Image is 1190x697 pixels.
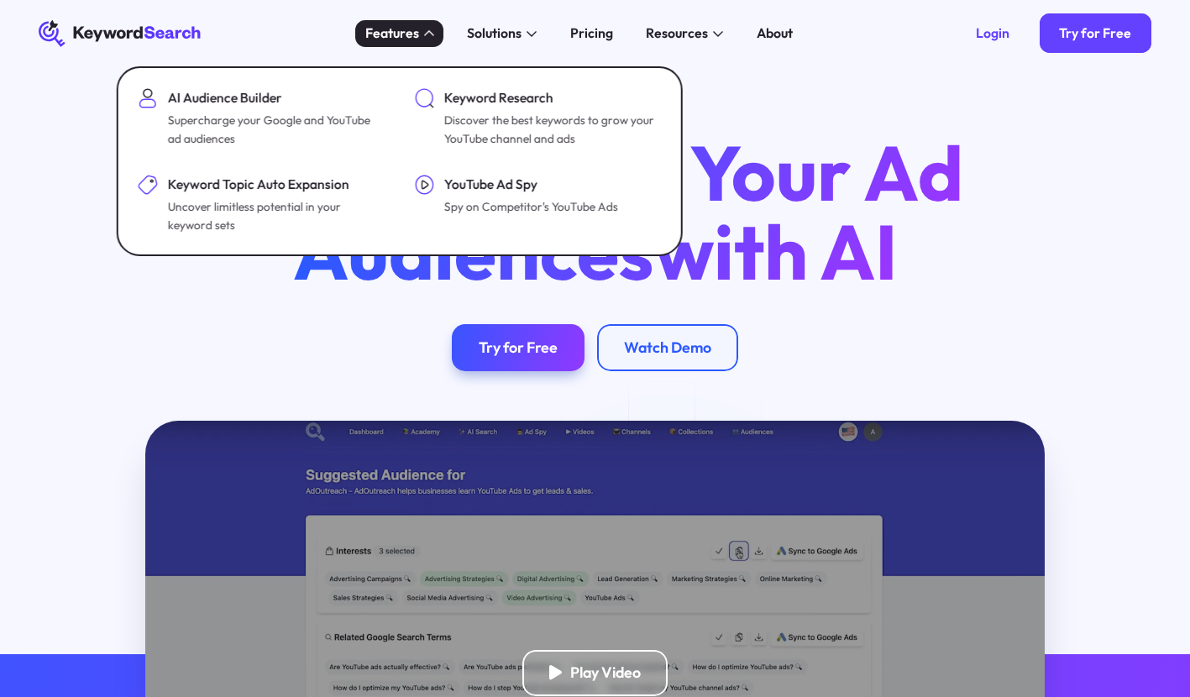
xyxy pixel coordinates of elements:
[195,134,994,291] h1: Supercharge Your Ad Audiences
[1040,13,1152,54] a: Try for Free
[404,165,670,244] a: YouTube Ad SpySpy on Competitor's YouTube Ads
[128,78,394,158] a: AI Audience BuilderSupercharge your Google and YouTube ad audiences
[168,112,381,149] div: Supercharge your Google and YouTube ad audiences
[624,338,711,357] div: Watch Demo
[570,24,613,44] div: Pricing
[757,24,793,44] div: About
[404,78,670,158] a: Keyword ResearchDiscover the best keywords to grow your YouTube channel and ads
[560,20,623,47] a: Pricing
[444,112,658,149] div: Discover the best keywords to grow your YouTube channel and ads
[747,20,803,47] a: About
[452,324,584,371] a: Try for Free
[956,13,1030,54] a: Login
[128,165,394,244] a: Keyword Topic Auto ExpansionUncover limitless potential in your keyword sets
[168,175,381,195] div: Keyword Topic Auto Expansion
[444,88,658,108] div: Keyword Research
[116,66,683,256] nav: Features
[1059,25,1131,42] div: Try for Free
[444,198,618,217] div: Spy on Competitor's YouTube Ads
[646,24,708,44] div: Resources
[467,24,522,44] div: Solutions
[976,25,1009,42] div: Login
[365,24,419,44] div: Features
[444,175,618,195] div: YouTube Ad Spy
[168,88,381,108] div: AI Audience Builder
[168,198,381,235] div: Uncover limitless potential in your keyword sets
[570,663,641,682] div: Play Video
[654,203,898,300] span: with AI
[479,338,558,357] div: Try for Free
